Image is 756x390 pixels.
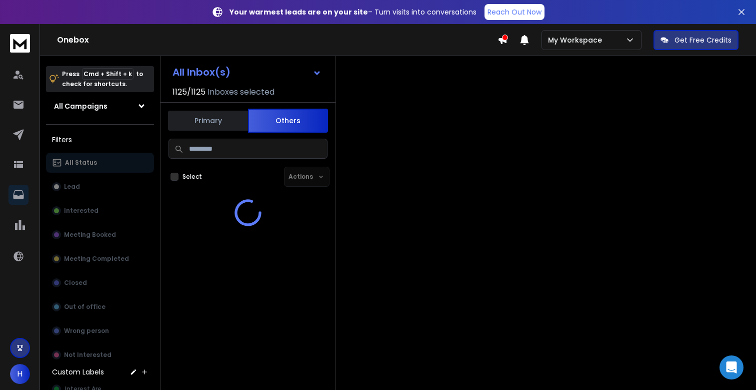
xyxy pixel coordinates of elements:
span: Cmd + Shift + k [82,68,133,80]
p: My Workspace [548,35,606,45]
p: Press to check for shortcuts. [62,69,143,89]
h1: All Inbox(s) [172,67,230,77]
h3: Filters [46,133,154,147]
span: 1125 / 1125 [172,86,205,98]
p: Reach Out Now [487,7,541,17]
div: Open Intercom Messenger [719,355,743,379]
button: Get Free Credits [653,30,738,50]
button: All Campaigns [46,96,154,116]
button: All Inbox(s) [164,62,329,82]
img: logo [10,34,30,53]
h1: All Campaigns [54,101,107,111]
strong: Your warmest leads are on your site [229,7,368,17]
h3: Inboxes selected [207,86,274,98]
label: Select [182,173,202,181]
h1: Onebox [57,34,497,46]
h3: Custom Labels [52,367,104,377]
p: Get Free Credits [674,35,731,45]
button: H [10,364,30,384]
button: Primary [168,110,248,132]
p: – Turn visits into conversations [229,7,476,17]
a: Reach Out Now [484,4,544,20]
button: Others [248,109,328,133]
